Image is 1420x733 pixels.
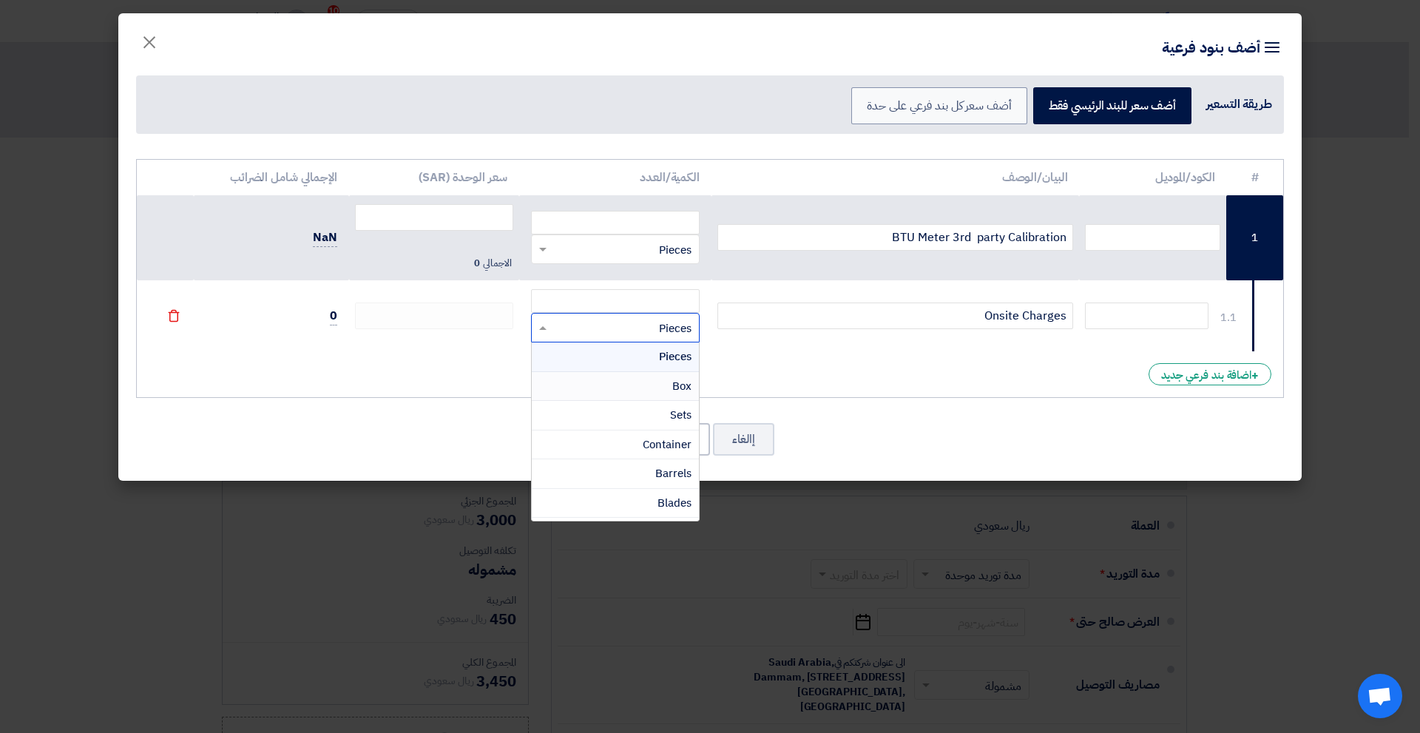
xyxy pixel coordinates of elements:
div: طريقة التسعير [1206,95,1272,113]
input: أضف وصف البند [717,303,1074,329]
th: البيان/الوصف [711,160,1080,195]
h4: أضف بنود فرعية [1162,37,1284,58]
span: Barrels [655,465,692,482]
span: الاجمالي [483,256,511,271]
div: Open chat [1358,674,1402,718]
span: Pieces [659,242,692,259]
th: سعر الوحدة (SAR) [349,160,519,195]
input: Price in EGP [531,211,700,234]
span: Pieces [659,320,692,337]
button: Close [129,24,170,53]
span: Box [672,378,692,394]
th: الكود/الموديل [1079,160,1226,195]
th: # [1226,160,1283,195]
span: 0 [330,307,337,325]
button: إالغاء [713,423,774,456]
span: × [141,19,158,64]
span: Container [643,436,692,453]
th: الكمية/العدد [519,160,711,195]
input: Price in EGP [531,289,700,313]
span: Sets [670,407,692,423]
label: أضف سعر للبند الرئيسي فقط [1033,87,1192,124]
span: + [1251,367,1259,385]
span: Blades [657,495,692,511]
span: 0 [474,256,480,271]
span: Pieces [659,348,692,365]
div: اضافة بند فرعي جديد [1149,363,1271,385]
span: NaN [313,229,337,247]
th: الإجمالي شامل الضرائب [194,160,349,195]
div: 1.1 [1220,310,1237,325]
input: أضف وصف البند [717,224,1074,251]
td: 1 [1226,195,1283,281]
label: أضف سعر كل بند فرعي على حدة [851,87,1027,124]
